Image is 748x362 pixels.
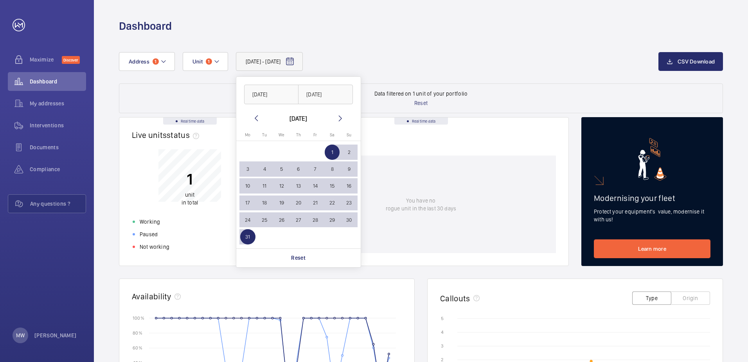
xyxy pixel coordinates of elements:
[313,132,317,138] span: Fr
[183,52,228,71] button: Unit1
[325,145,340,160] span: 1
[671,291,710,305] button: Origin
[273,177,290,194] button: March 12, 2025
[632,291,671,305] button: Type
[274,212,289,228] span: 26
[440,293,470,303] h2: Callouts
[441,316,444,321] text: 5
[240,195,255,211] span: 17
[239,228,256,245] button: March 31, 2025
[307,194,324,211] button: March 21, 2025
[273,212,290,228] button: March 26, 2025
[341,194,358,211] button: March 23, 2025
[240,161,255,177] span: 3
[414,99,428,107] p: Reset
[291,178,306,194] span: 13
[307,178,323,194] span: 14
[291,212,306,228] span: 27
[236,52,303,71] button: [DATE] - [DATE]
[246,58,281,65] span: [DATE] - [DATE]
[290,212,307,228] button: March 27, 2025
[62,56,80,64] span: Discover
[256,177,273,194] button: March 11, 2025
[325,195,340,211] span: 22
[374,90,467,98] p: Data filtered on 1 unit of your portfolio
[291,161,306,177] span: 6
[153,58,159,65] span: 1
[678,58,715,65] span: CSV Download
[594,208,710,223] p: Protect your equipment's value, modernise it with us!
[330,132,334,138] span: Sa
[245,132,250,138] span: Mo
[290,177,307,194] button: March 13, 2025
[185,192,195,198] span: unit
[133,345,142,351] text: 60 %
[182,169,198,189] p: 1
[257,161,272,177] span: 4
[324,212,340,228] button: March 29, 2025
[30,165,86,173] span: Compliance
[324,144,340,161] button: March 1, 2025
[167,130,202,140] span: status
[257,195,272,211] span: 18
[206,58,212,65] span: 1
[341,144,358,161] button: March 2, 2025
[182,191,198,206] p: in total
[192,58,203,65] span: Unit
[16,331,25,339] p: MW
[386,197,456,212] p: You have no rogue unit in the last 30 days
[140,230,158,238] p: Paused
[341,177,358,194] button: March 16, 2025
[274,161,289,177] span: 5
[273,161,290,177] button: March 5, 2025
[342,195,357,211] span: 23
[325,178,340,194] span: 15
[274,178,289,194] span: 12
[279,132,284,138] span: We
[307,161,323,177] span: 7
[325,161,340,177] span: 8
[257,212,272,228] span: 25
[239,161,256,177] button: March 3, 2025
[240,178,255,194] span: 10
[342,145,357,160] span: 2
[290,194,307,211] button: March 20, 2025
[274,195,289,211] span: 19
[119,19,172,33] h1: Dashboard
[133,315,144,320] text: 100 %
[441,343,444,349] text: 3
[307,177,324,194] button: March 14, 2025
[394,118,448,125] div: Real time data
[239,194,256,211] button: March 17, 2025
[256,161,273,177] button: March 4, 2025
[132,291,171,301] h2: Availability
[256,194,273,211] button: March 18, 2025
[307,212,324,228] button: March 28, 2025
[324,161,340,177] button: March 8, 2025
[262,132,267,138] span: Tu
[256,212,273,228] button: March 25, 2025
[342,212,357,228] span: 30
[289,114,307,123] div: [DATE]
[594,193,710,203] h2: Modernising your fleet
[240,229,255,244] span: 31
[341,212,358,228] button: March 30, 2025
[638,138,667,181] img: marketing-card.svg
[307,195,323,211] span: 21
[342,161,357,177] span: 9
[441,329,444,335] text: 4
[342,178,357,194] span: 16
[133,330,142,336] text: 80 %
[298,85,353,104] input: DD/MM/YYYY
[140,243,169,251] p: Not working
[291,254,306,262] p: Reset
[30,143,86,151] span: Documents
[291,195,306,211] span: 20
[30,200,86,208] span: Any questions ?
[341,161,358,177] button: March 9, 2025
[658,52,723,71] button: CSV Download
[290,161,307,177] button: March 6, 2025
[30,100,86,107] span: My addresses
[296,132,301,138] span: Th
[132,130,202,140] h2: Live units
